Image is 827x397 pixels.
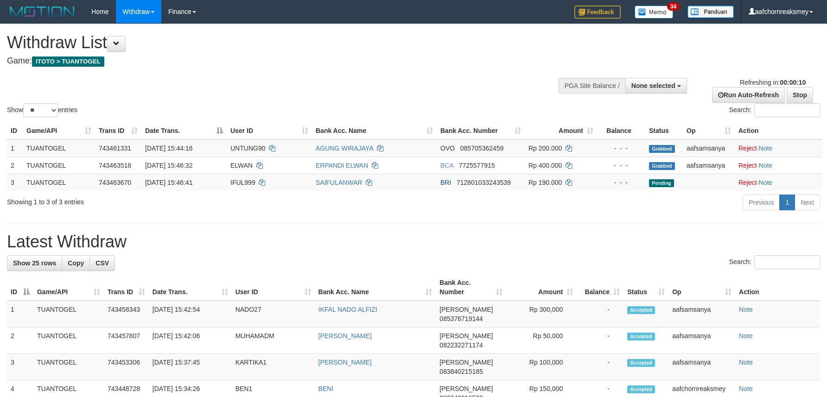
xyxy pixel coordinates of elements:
[627,306,655,314] span: Accepted
[735,174,822,191] td: ·
[316,179,363,186] a: SAIFULANWAR
[99,145,131,152] span: 743461331
[759,179,773,186] a: Note
[645,122,683,139] th: Status
[649,162,675,170] span: Grabbed
[7,328,33,354] td: 2
[104,274,149,301] th: Trans ID: activate to sort column ascending
[440,145,455,152] span: OVO
[528,162,562,169] span: Rp 400.000
[668,274,735,301] th: Op: activate to sort column ascending
[738,162,757,169] a: Reject
[7,57,542,66] h4: Game:
[23,157,95,174] td: TUANTOGEL
[687,6,734,18] img: panduan.png
[7,157,23,174] td: 2
[62,255,90,271] a: Copy
[601,144,642,153] div: - - -
[439,306,493,313] span: [PERSON_NAME]
[7,354,33,380] td: 3
[739,359,753,366] a: Note
[104,301,149,328] td: 743458343
[7,139,23,157] td: 1
[729,103,820,117] label: Search:
[735,157,822,174] td: ·
[735,122,822,139] th: Action
[577,354,623,380] td: -
[316,145,373,152] a: AGUNG WIRAJAYA
[149,354,232,380] td: [DATE] 15:37:45
[439,315,483,322] span: Copy 085376719144 to clipboard
[104,328,149,354] td: 743457807
[601,178,642,187] div: - - -
[23,103,58,117] select: Showentries
[32,57,104,67] span: ITOTO > TUANTOGEL
[668,328,735,354] td: aafsamsanya
[68,259,84,267] span: Copy
[149,328,232,354] td: [DATE] 15:42:06
[506,328,577,354] td: Rp 50,000
[559,78,625,94] div: PGA Site Balance /
[738,179,757,186] a: Reject
[436,274,506,301] th: Bank Acc. Number: activate to sort column ascending
[668,354,735,380] td: aafsamsanya
[528,179,562,186] span: Rp 190.000
[145,145,192,152] span: [DATE] 15:44:16
[99,162,131,169] span: 743463518
[667,2,680,11] span: 34
[232,354,315,380] td: KARTIKA1
[506,301,577,328] td: Rp 300,000
[33,301,104,328] td: TUANTOGEL
[439,332,493,340] span: [PERSON_NAME]
[506,354,577,380] td: Rp 100,000
[7,174,23,191] td: 3
[739,385,753,392] a: Note
[459,162,495,169] span: Copy 7725577915 to clipboard
[13,259,56,267] span: Show 25 rows
[597,122,645,139] th: Balance
[7,5,77,19] img: MOTION_logo.png
[95,122,141,139] th: Trans ID: activate to sort column ascending
[627,359,655,367] span: Accepted
[23,139,95,157] td: TUANTOGEL
[440,162,453,169] span: BCA
[23,174,95,191] td: TUANTOGEL
[754,255,820,269] input: Search:
[601,161,642,170] div: - - -
[7,233,820,251] h1: Latest Withdraw
[145,162,192,169] span: [DATE] 15:46:32
[318,385,334,392] a: BENI
[743,195,780,210] a: Previous
[528,145,562,152] span: Rp 200.000
[627,333,655,340] span: Accepted
[7,301,33,328] td: 1
[759,145,773,152] a: Note
[729,255,820,269] label: Search:
[23,122,95,139] th: Game/API: activate to sort column ascending
[623,274,668,301] th: Status: activate to sort column ascending
[7,103,77,117] label: Show entries
[754,103,820,117] input: Search:
[439,359,493,366] span: [PERSON_NAME]
[779,195,795,210] a: 1
[7,194,337,207] div: Showing 1 to 3 of 3 entries
[7,33,542,52] h1: Withdraw List
[230,145,265,152] span: UNTUNG90
[230,162,253,169] span: ELWAN
[457,179,511,186] span: Copy 712801033243539 to clipboard
[525,122,597,139] th: Amount: activate to sort column ascending
[739,332,753,340] a: Note
[574,6,621,19] img: Feedback.jpg
[141,122,227,139] th: Date Trans.: activate to sort column descending
[437,122,525,139] th: Bank Acc. Number: activate to sort column ascending
[316,162,368,169] a: ERPANDI ELWAN
[759,162,773,169] a: Note
[318,306,377,313] a: IKFAL NADO ALFIZI
[577,328,623,354] td: -
[95,259,109,267] span: CSV
[439,368,483,375] span: Copy 083840215185 to clipboard
[33,354,104,380] td: TUANTOGEL
[795,195,820,210] a: Next
[649,145,675,153] span: Grabbed
[315,274,436,301] th: Bank Acc. Name: activate to sort column ascending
